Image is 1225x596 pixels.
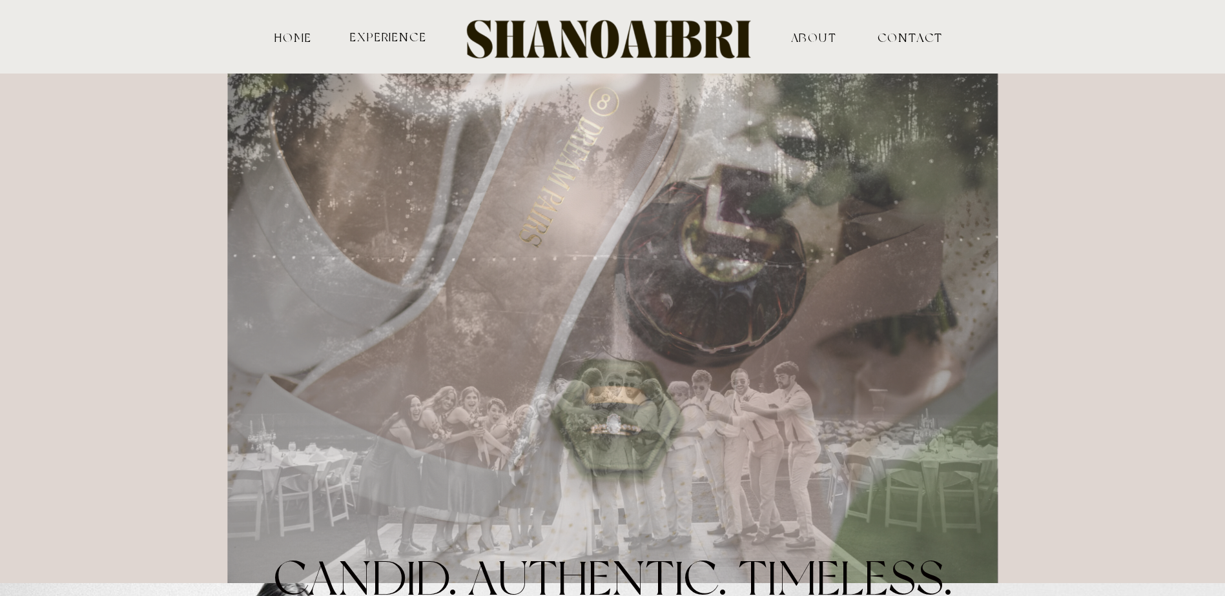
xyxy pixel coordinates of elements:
[878,31,921,43] a: contact
[750,31,878,43] a: ABOUT
[273,31,314,43] a: HOME
[349,30,429,43] a: experience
